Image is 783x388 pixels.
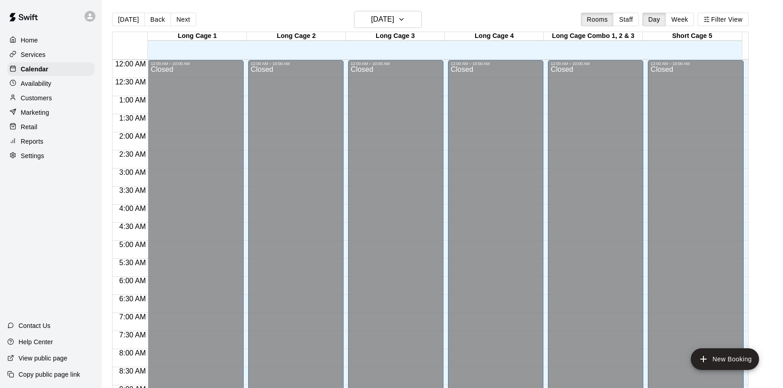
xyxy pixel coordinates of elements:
[7,33,94,47] a: Home
[21,36,38,45] p: Home
[117,331,148,339] span: 7:30 AM
[117,114,148,122] span: 1:30 AM
[247,32,346,41] div: Long Cage 2
[117,96,148,104] span: 1:00 AM
[613,13,639,26] button: Staff
[21,93,52,103] p: Customers
[7,120,94,134] a: Retail
[21,151,44,160] p: Settings
[7,149,94,163] a: Settings
[144,13,171,26] button: Back
[21,108,49,117] p: Marketing
[21,50,46,59] p: Services
[21,137,43,146] p: Reports
[117,295,148,303] span: 6:30 AM
[642,13,666,26] button: Day
[117,223,148,230] span: 4:30 AM
[251,61,341,66] div: 12:00 AM – 10:00 AM
[113,78,148,86] span: 12:30 AM
[7,77,94,90] a: Availability
[371,13,394,26] h6: [DATE]
[7,91,94,105] a: Customers
[7,62,94,76] a: Calendar
[651,61,741,66] div: 12:00 AM – 10:00 AM
[665,13,694,26] button: Week
[117,187,148,194] span: 3:30 AM
[643,32,742,41] div: Short Cage 5
[351,61,441,66] div: 12:00 AM – 10:00 AM
[7,135,94,148] a: Reports
[117,367,148,375] span: 8:30 AM
[117,132,148,140] span: 2:00 AM
[19,354,67,363] p: View public page
[698,13,748,26] button: Filter View
[691,348,759,370] button: add
[117,168,148,176] span: 3:00 AM
[451,61,541,66] div: 12:00 AM – 10:00 AM
[581,13,613,26] button: Rooms
[117,277,148,285] span: 6:00 AM
[170,13,196,26] button: Next
[117,241,148,248] span: 5:00 AM
[7,106,94,119] a: Marketing
[354,11,422,28] button: [DATE]
[346,32,445,41] div: Long Cage 3
[21,65,48,74] p: Calendar
[544,32,643,41] div: Long Cage Combo 1, 2 & 3
[551,61,641,66] div: 12:00 AM – 10:00 AM
[151,61,241,66] div: 12:00 AM – 10:00 AM
[113,60,148,68] span: 12:00 AM
[117,150,148,158] span: 2:30 AM
[19,337,53,346] p: Help Center
[117,205,148,212] span: 4:00 AM
[117,349,148,357] span: 8:00 AM
[7,48,94,61] a: Services
[21,79,52,88] p: Availability
[19,370,80,379] p: Copy public page link
[21,122,38,131] p: Retail
[117,313,148,321] span: 7:00 AM
[117,259,148,266] span: 5:30 AM
[445,32,544,41] div: Long Cage 4
[148,32,247,41] div: Long Cage 1
[19,321,51,330] p: Contact Us
[112,13,145,26] button: [DATE]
